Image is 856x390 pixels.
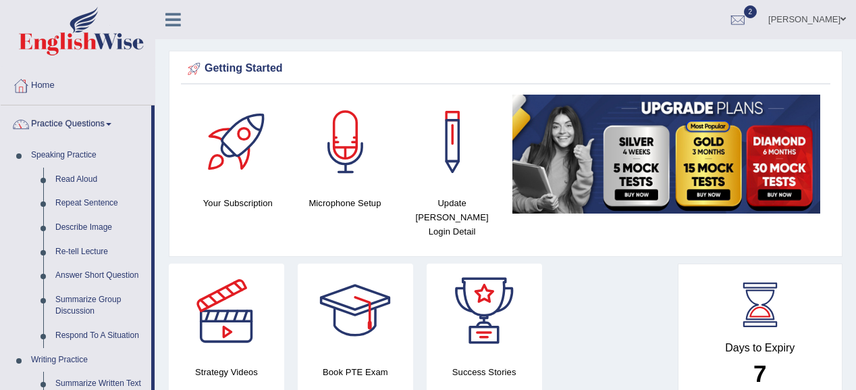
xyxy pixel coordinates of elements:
[405,196,499,239] h4: Update [PERSON_NAME] Login Detail
[298,196,392,210] h4: Microphone Setup
[191,196,285,210] h4: Your Subscription
[25,348,151,372] a: Writing Practice
[1,105,151,139] a: Practice Questions
[49,191,151,216] a: Repeat Sentence
[1,67,155,101] a: Home
[298,365,413,379] h4: Book PTE Exam
[753,360,766,387] b: 7
[25,143,151,168] a: Speaking Practice
[49,168,151,192] a: Read Aloud
[49,216,151,240] a: Describe Image
[744,5,757,18] span: 2
[184,59,827,79] div: Getting Started
[169,365,284,379] h4: Strategy Videos
[49,324,151,348] a: Respond To A Situation
[427,365,542,379] h4: Success Stories
[693,342,828,354] h4: Days to Expiry
[512,95,820,214] img: small5.jpg
[49,288,151,324] a: Summarize Group Discussion
[49,240,151,264] a: Re-tell Lecture
[49,264,151,288] a: Answer Short Question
